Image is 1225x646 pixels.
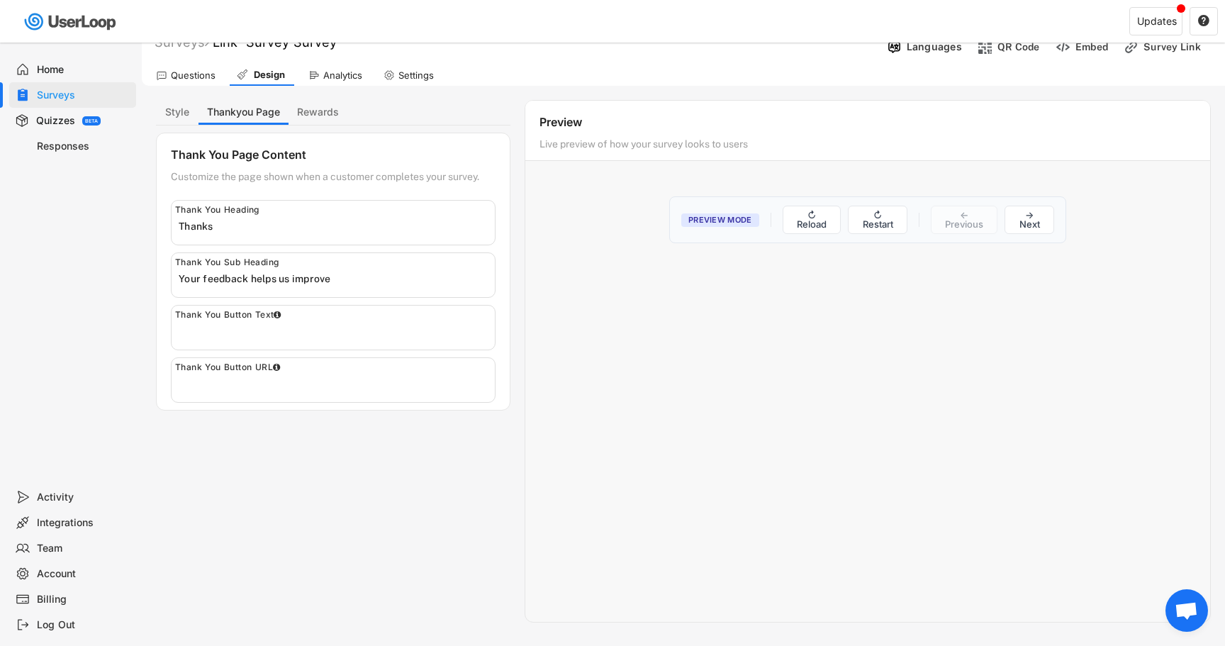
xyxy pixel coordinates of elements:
div: BETA [85,118,98,123]
div: Survey Link [1143,40,1214,53]
button:  [1197,15,1210,28]
div: Embed [1075,40,1108,53]
button: Style [156,100,198,125]
div: Questions [171,69,216,82]
div: Customize the page shown when a customer completes your survey. [171,170,496,189]
div: Thank You Button URL [175,362,280,373]
img: userloop-logo-01.svg [21,7,121,36]
div: Account [37,567,130,581]
span: Preview Mode [681,213,759,227]
div: Open chat [1165,589,1208,632]
text:  [1198,14,1209,27]
div: Team [37,542,130,555]
img: EmbedMinor.svg [1056,40,1070,55]
div: Thank You Button Text [175,309,281,321]
div: Integrations [37,516,130,530]
div: QR Code [997,40,1040,53]
div: Quizzes [36,114,75,128]
div: Settings [398,69,434,82]
div: Languages [907,40,962,53]
img: Language%20Icon.svg [887,40,902,55]
button: Thankyou Page [198,100,289,125]
button: ↻ Restart [848,206,907,234]
div: Responses [37,140,130,153]
div: Billing [37,593,130,606]
div: Thank You Sub Heading [175,257,279,268]
div: Activity [37,491,130,504]
div: Thank You Page Content [171,147,306,167]
div: Analytics [323,69,362,82]
div: Preview [539,115,1196,134]
button: Rewards [289,100,347,125]
button: ← Previous [931,206,998,234]
div: Home [37,63,130,77]
img: LinkMinor.svg [1124,40,1139,55]
button: → Next [1005,206,1054,234]
div: Surveys [37,89,130,102]
img: ShopcodesMajor.svg [978,40,992,55]
div: Live preview of how your survey looks to users [539,138,1087,157]
button: ↻ Reload [783,206,841,234]
div: Log Out [37,618,130,632]
div: Design [252,69,287,81]
div: Updates [1137,16,1177,26]
div: Thank You Heading [175,204,259,216]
